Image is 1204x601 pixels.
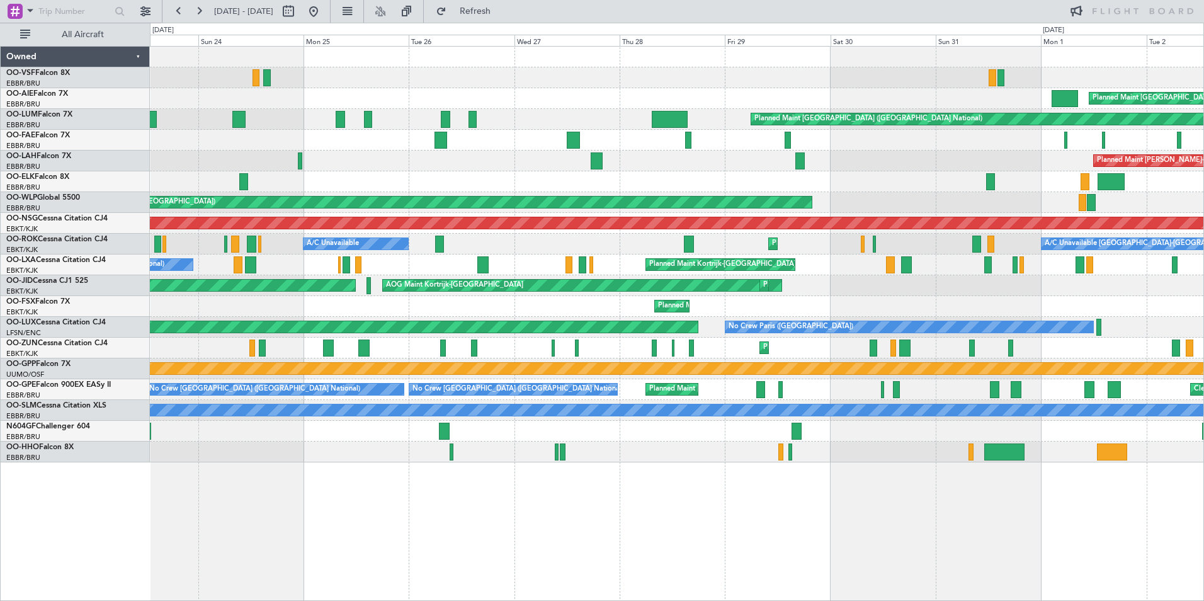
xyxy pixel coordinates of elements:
[6,349,38,358] a: EBKT/KJK
[386,276,523,295] div: AOG Maint Kortrijk-[GEOGRAPHIC_DATA]
[304,35,409,46] div: Mon 25
[514,35,620,46] div: Wed 27
[6,90,33,98] span: OO-AIE
[6,423,36,430] span: N604GF
[6,444,74,451] a: OO-HHOFalcon 8X
[6,132,70,139] a: OO-FAEFalcon 7X
[6,340,108,347] a: OO-ZUNCessna Citation CJ4
[6,194,37,202] span: OO-WLP
[6,132,35,139] span: OO-FAE
[6,215,108,222] a: OO-NSGCessna Citation CJ4
[649,380,877,399] div: Planned Maint [GEOGRAPHIC_DATA] ([GEOGRAPHIC_DATA] National)
[6,69,35,77] span: OO-VSF
[6,162,40,171] a: EBBR/BRU
[6,381,111,389] a: OO-GPEFalcon 900EX EASy II
[14,25,137,45] button: All Aircraft
[6,432,40,442] a: EBBR/BRU
[6,69,70,77] a: OO-VSFFalcon 8X
[412,380,623,399] div: No Crew [GEOGRAPHIC_DATA] ([GEOGRAPHIC_DATA] National)
[33,30,133,39] span: All Aircraft
[6,183,40,192] a: EBBR/BRU
[214,6,273,17] span: [DATE] - [DATE]
[6,423,90,430] a: N604GFChallenger 604
[6,111,72,118] a: OO-LUMFalcon 7X
[449,7,502,16] span: Refresh
[831,35,936,46] div: Sat 30
[6,307,38,317] a: EBKT/KJK
[6,360,36,368] span: OO-GPP
[6,402,106,409] a: OO-SLMCessna Citation XLS
[6,370,44,379] a: UUMO/OSF
[6,340,38,347] span: OO-ZUN
[307,234,359,253] div: A/C Unavailable
[6,236,38,243] span: OO-ROK
[6,360,71,368] a: OO-GPPFalcon 7X
[6,236,108,243] a: OO-ROKCessna Citation CJ4
[6,120,40,130] a: EBBR/BRU
[6,203,40,213] a: EBBR/BRU
[725,35,830,46] div: Fri 29
[430,1,506,21] button: Refresh
[6,173,35,181] span: OO-ELK
[6,245,38,255] a: EBKT/KJK
[1041,35,1146,46] div: Mon 1
[6,298,70,306] a: OO-FSXFalcon 7X
[763,276,910,295] div: Planned Maint Kortrijk-[GEOGRAPHIC_DATA]
[6,277,88,285] a: OO-JIDCessna CJ1 525
[6,173,69,181] a: OO-ELKFalcon 8X
[149,380,360,399] div: No Crew [GEOGRAPHIC_DATA] ([GEOGRAPHIC_DATA] National)
[6,453,40,462] a: EBBR/BRU
[6,266,38,275] a: EBKT/KJK
[772,234,919,253] div: Planned Maint Kortrijk-[GEOGRAPHIC_DATA]
[38,2,111,21] input: Trip Number
[6,319,106,326] a: OO-LUXCessna Citation CJ4
[198,35,304,46] div: Sun 24
[6,411,40,421] a: EBBR/BRU
[6,391,40,400] a: EBBR/BRU
[152,25,174,36] div: [DATE]
[6,100,40,109] a: EBBR/BRU
[6,79,40,88] a: EBBR/BRU
[6,256,36,264] span: OO-LXA
[409,35,514,46] div: Tue 26
[6,277,33,285] span: OO-JID
[6,194,80,202] a: OO-WLPGlobal 5500
[6,111,38,118] span: OO-LUM
[6,328,41,338] a: LFSN/ENC
[6,381,36,389] span: OO-GPE
[649,255,796,274] div: Planned Maint Kortrijk-[GEOGRAPHIC_DATA]
[6,152,37,160] span: OO-LAH
[763,338,910,357] div: Planned Maint Kortrijk-[GEOGRAPHIC_DATA]
[754,110,982,129] div: Planned Maint [GEOGRAPHIC_DATA] ([GEOGRAPHIC_DATA] National)
[6,298,35,306] span: OO-FSX
[6,319,36,326] span: OO-LUX
[6,141,40,151] a: EBBR/BRU
[6,90,68,98] a: OO-AIEFalcon 7X
[936,35,1041,46] div: Sun 31
[6,287,38,296] a: EBKT/KJK
[620,35,725,46] div: Thu 28
[6,256,106,264] a: OO-LXACessna Citation CJ4
[729,318,853,336] div: No Crew Paris ([GEOGRAPHIC_DATA])
[6,215,38,222] span: OO-NSG
[6,224,38,234] a: EBKT/KJK
[6,402,37,409] span: OO-SLM
[1043,25,1064,36] div: [DATE]
[658,297,805,316] div: Planned Maint Kortrijk-[GEOGRAPHIC_DATA]
[6,444,39,451] span: OO-HHO
[6,152,71,160] a: OO-LAHFalcon 7X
